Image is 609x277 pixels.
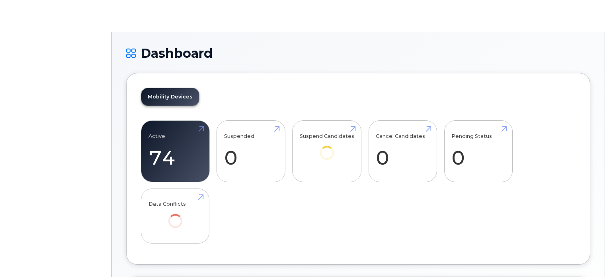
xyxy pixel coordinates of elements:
a: Suspended 0 [224,125,278,178]
a: Data Conflicts [148,193,202,239]
a: Suspend Candidates [300,125,354,171]
a: Mobility Devices [141,88,199,106]
a: Cancel Candidates 0 [376,125,429,178]
a: Pending Status 0 [451,125,505,178]
a: Active 74 [148,125,202,178]
h1: Dashboard [126,46,590,60]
